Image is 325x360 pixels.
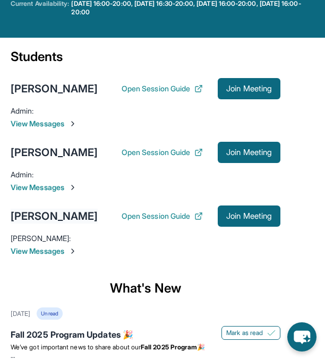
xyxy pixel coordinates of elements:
div: [PERSON_NAME] [11,145,98,160]
img: Chevron-Right [69,183,77,192]
span: [PERSON_NAME] : [11,234,71,243]
img: Chevron-Right [69,119,77,128]
button: Join Meeting [218,78,280,99]
button: Mark as read [221,326,280,340]
img: Chevron-Right [69,247,77,255]
span: Admin : [11,170,33,179]
div: [DATE] [11,310,30,318]
span: Join Meeting [226,213,272,219]
span: We’ve got important news to share about our [11,343,141,351]
div: What's New [11,269,280,307]
span: Join Meeting [226,149,272,156]
strong: Fall 2025 Program [141,343,197,351]
button: Join Meeting [218,142,280,163]
span: 🎉 [197,343,205,351]
div: Fall 2025 Program Updates 🎉 [11,328,280,343]
span: View Messages [11,118,280,129]
div: [PERSON_NAME] [11,81,98,96]
button: Open Session Guide [122,211,203,221]
span: Mark as read [226,329,263,337]
span: Admin : [11,106,33,115]
img: Mark as read [267,329,276,337]
button: Join Meeting [218,205,280,227]
button: Open Session Guide [122,147,203,158]
div: Students [11,48,280,72]
span: View Messages [11,246,280,256]
button: Open Session Guide [122,83,203,94]
span: View Messages [11,182,280,193]
button: chat-button [287,322,317,352]
div: [PERSON_NAME] [11,209,98,224]
span: Join Meeting [226,85,272,92]
div: Unread [37,307,62,320]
